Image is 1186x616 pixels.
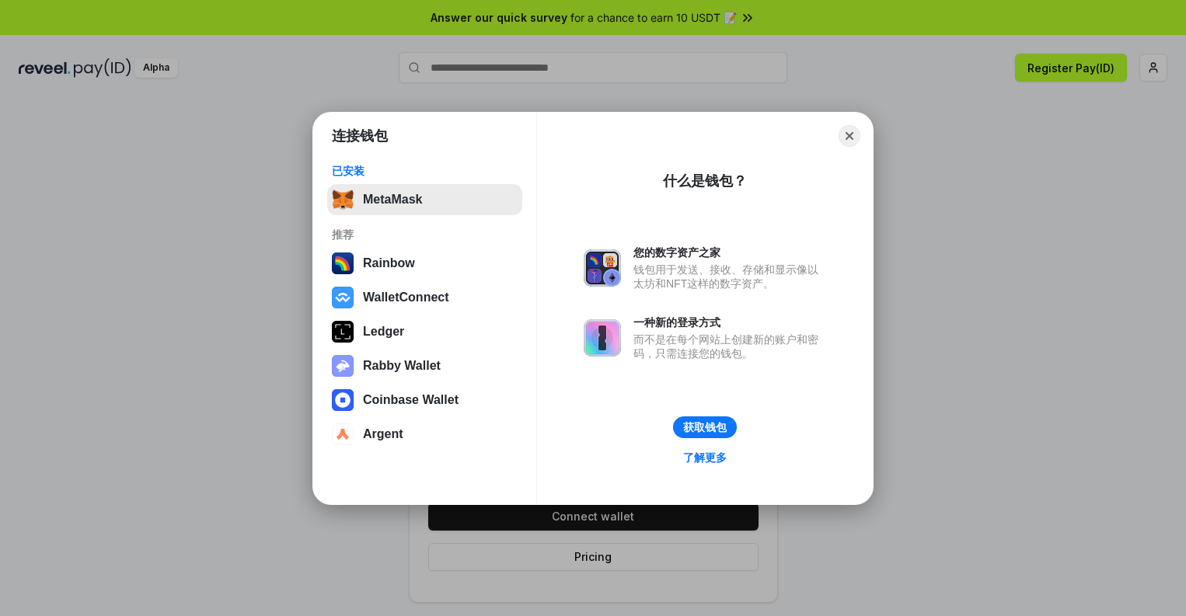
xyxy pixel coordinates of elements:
div: WalletConnect [363,291,449,305]
img: svg+xml,%3Csvg%20fill%3D%22none%22%20height%3D%2233%22%20viewBox%3D%220%200%2035%2033%22%20width%... [332,189,354,211]
button: Coinbase Wallet [327,385,522,416]
img: svg+xml,%3Csvg%20width%3D%2228%22%20height%3D%2228%22%20viewBox%3D%220%200%2028%2028%22%20fill%3D... [332,287,354,308]
button: Argent [327,419,522,450]
img: svg+xml,%3Csvg%20xmlns%3D%22http%3A%2F%2Fwww.w3.org%2F2000%2Fsvg%22%20fill%3D%22none%22%20viewBox... [584,249,621,287]
button: MetaMask [327,184,522,215]
div: 而不是在每个网站上创建新的账户和密码，只需连接您的钱包。 [633,332,826,360]
button: Rainbow [327,248,522,279]
div: Ledger [363,325,404,339]
div: 一种新的登录方式 [633,315,826,329]
div: Rabby Wallet [363,359,441,373]
button: Ledger [327,316,522,347]
div: 您的数字资产之家 [633,245,826,259]
button: Close [839,125,860,147]
div: 了解更多 [683,451,727,465]
h1: 连接钱包 [332,127,388,145]
img: svg+xml,%3Csvg%20xmlns%3D%22http%3A%2F%2Fwww.w3.org%2F2000%2Fsvg%22%20width%3D%2228%22%20height%3... [332,321,354,343]
div: 钱包用于发送、接收、存储和显示像以太坊和NFT这样的数字资产。 [633,263,826,291]
img: svg+xml,%3Csvg%20xmlns%3D%22http%3A%2F%2Fwww.w3.org%2F2000%2Fsvg%22%20fill%3D%22none%22%20viewBox... [584,319,621,357]
div: 推荐 [332,228,518,242]
button: 获取钱包 [673,416,737,438]
img: svg+xml,%3Csvg%20xmlns%3D%22http%3A%2F%2Fwww.w3.org%2F2000%2Fsvg%22%20fill%3D%22none%22%20viewBox... [332,355,354,377]
a: 了解更多 [674,447,736,468]
div: Argent [363,427,403,441]
div: Coinbase Wallet [363,393,459,407]
div: MetaMask [363,193,422,207]
button: Rabby Wallet [327,350,522,381]
div: 已安装 [332,164,518,178]
div: 什么是钱包？ [663,172,747,190]
img: svg+xml,%3Csvg%20width%3D%2228%22%20height%3D%2228%22%20viewBox%3D%220%200%2028%2028%22%20fill%3D... [332,389,354,411]
img: svg+xml,%3Csvg%20width%3D%22120%22%20height%3D%22120%22%20viewBox%3D%220%200%20120%20120%22%20fil... [332,252,354,274]
div: Rainbow [363,256,415,270]
div: 获取钱包 [683,420,727,434]
button: WalletConnect [327,282,522,313]
img: svg+xml,%3Csvg%20width%3D%2228%22%20height%3D%2228%22%20viewBox%3D%220%200%2028%2028%22%20fill%3D... [332,423,354,445]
